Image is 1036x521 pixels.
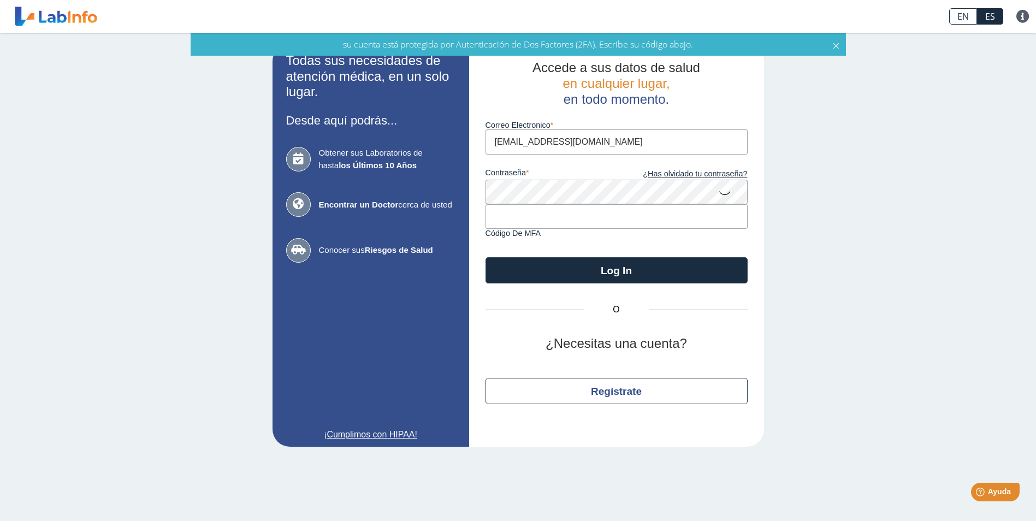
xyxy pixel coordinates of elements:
[584,303,649,316] span: O
[949,8,977,25] a: EN
[486,257,748,283] button: Log In
[939,478,1024,509] iframe: Help widget launcher
[486,378,748,404] button: Regístrate
[532,60,700,75] span: Accede a sus datos de salud
[617,168,748,180] a: ¿Has olvidado tu contraseña?
[286,114,455,127] h3: Desde aquí podrás...
[319,147,455,171] span: Obtener sus Laboratorios de hasta
[286,53,455,100] h2: Todas sus necesidades de atención médica, en un solo lugar.
[486,121,748,129] label: Correo Electronico
[564,92,669,106] span: en todo momento.
[339,161,417,170] b: los Últimos 10 Años
[486,336,748,352] h2: ¿Necesitas una cuenta?
[563,76,670,91] span: en cualquier lugar,
[286,428,455,441] a: ¡Cumplimos con HIPAA!
[319,244,455,257] span: Conocer sus
[486,229,748,238] label: Código de MFA
[365,245,433,254] b: Riesgos de Salud
[319,200,399,209] b: Encontrar un Doctor
[486,168,617,180] label: contraseña
[977,8,1003,25] a: ES
[343,38,693,50] span: su cuenta está protegida por Autenticación de Dos Factores (2FA). Escribe su código abajo.
[319,199,455,211] span: cerca de usted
